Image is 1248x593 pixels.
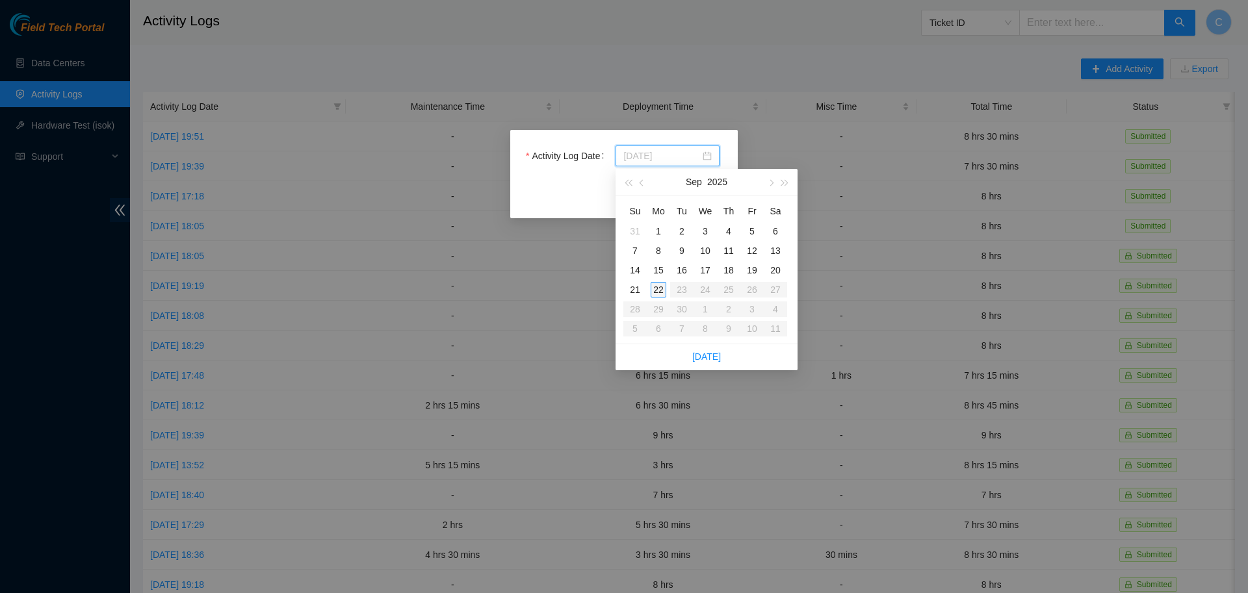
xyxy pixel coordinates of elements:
input: Activity Log Date [623,149,700,163]
div: 8 [651,243,666,259]
th: Fr [740,201,764,221]
div: 2 [674,223,690,239]
td: 2025-09-06 [764,221,787,241]
td: 2025-09-03 [694,221,717,241]
div: 17 [697,262,713,278]
div: 3 [697,223,713,239]
a: [DATE] [692,351,721,362]
div: 15 [651,262,666,278]
div: 19 [744,262,760,278]
div: 10 [697,243,713,259]
div: 31 [627,223,643,239]
div: 4 [721,223,736,239]
div: 5 [744,223,760,239]
div: 9 [674,243,690,259]
div: 13 [768,243,783,259]
td: 2025-09-10 [694,241,717,260]
div: 21 [627,282,643,297]
th: We [694,201,717,221]
div: 11 [721,243,736,259]
div: 20 [768,262,783,278]
td: 2025-09-14 [623,260,647,280]
button: Sep [686,169,702,195]
td: 2025-09-01 [647,221,670,241]
td: 2025-09-08 [647,241,670,260]
div: 6 [768,223,783,239]
div: 18 [721,262,736,278]
td: 2025-09-09 [670,241,694,260]
th: Tu [670,201,694,221]
div: 1 [651,223,666,239]
td: 2025-09-20 [764,260,787,280]
div: 7 [627,243,643,259]
td: 2025-09-13 [764,241,787,260]
td: 2025-09-05 [740,221,764,241]
div: 16 [674,262,690,278]
td: 2025-09-21 [623,280,647,299]
th: Mo [647,201,670,221]
div: 12 [744,243,760,259]
button: 2025 [707,169,727,195]
div: 14 [627,262,643,278]
td: 2025-08-31 [623,221,647,241]
th: Th [717,201,740,221]
div: 22 [651,282,666,297]
td: 2025-09-11 [717,241,740,260]
td: 2025-09-19 [740,260,764,280]
label: Activity Log Date [526,145,609,166]
td: 2025-09-18 [717,260,740,280]
td: 2025-09-04 [717,221,740,241]
td: 2025-09-12 [740,241,764,260]
td: 2025-09-16 [670,260,694,280]
th: Sa [764,201,787,221]
td: 2025-09-22 [647,280,670,299]
td: 2025-09-17 [694,260,717,280]
th: Su [623,201,647,221]
td: 2025-09-02 [670,221,694,241]
td: 2025-09-15 [647,260,670,280]
td: 2025-09-07 [623,241,647,260]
